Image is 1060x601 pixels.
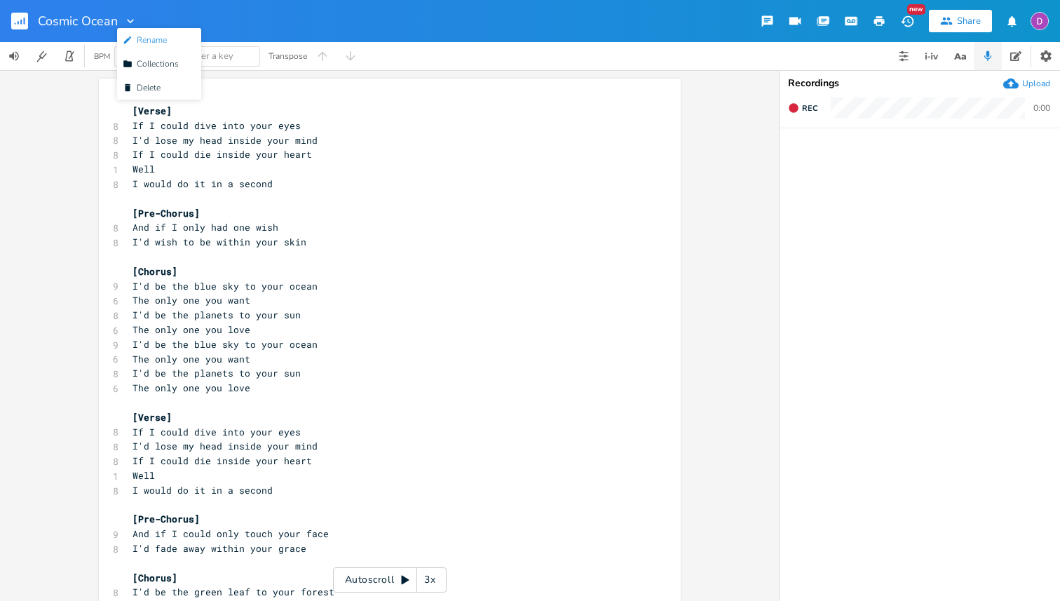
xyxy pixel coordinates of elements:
button: Upload [1003,76,1050,91]
span: [Pre-Chorus] [132,207,200,220]
span: I'd be the planets to your sun [132,309,301,321]
span: If I could dive into your eyes [132,426,301,438]
span: I'd be the blue sky to your ocean [132,338,318,351]
span: The only one you want [132,353,250,365]
button: Share [929,10,992,32]
span: Well [132,163,155,175]
span: The only one you love [132,323,250,336]
div: Upload [1022,78,1050,89]
span: I'd fade away within your grace [132,542,306,555]
span: I'd lose my head inside your mind [132,134,318,147]
div: Share [957,15,981,27]
div: 3x [417,567,442,593]
span: I'd lose my head inside your mind [132,440,318,452]
button: Rec [782,97,823,119]
span: I'd be the planets to your sun [132,367,301,379]
span: I'd be the blue sky to your ocean [132,280,318,292]
span: Delete [123,83,161,93]
span: The only one you want [132,294,250,306]
span: I would do it in a second [132,177,273,190]
div: Autoscroll [333,567,447,593]
button: New [893,8,921,34]
img: Dylan [1031,12,1049,30]
span: The only one you love [132,381,250,394]
span: And if I could only touch your face [132,527,329,540]
span: [Verse] [132,104,172,117]
span: If I could die inside your heart [132,148,312,161]
span: [Chorus] [132,572,177,584]
span: Well [132,469,155,482]
span: If I could die inside your heart [132,454,312,467]
span: Cosmic Ocean [38,15,118,27]
span: And if I only had one wish [132,221,278,234]
span: [Pre-Chorus] [132,513,200,525]
div: BPM [94,53,110,60]
span: I would do it in a second [132,484,273,497]
div: Transpose [269,52,307,60]
span: [Chorus] [132,265,177,278]
span: I'd be the green leaf to your forest [132,586,334,598]
div: New [907,4,925,15]
span: Collections [123,59,179,69]
span: Rename [123,35,167,45]
span: Rec [802,103,817,114]
div: 0:00 [1033,104,1050,112]
span: [Verse] [132,411,172,424]
span: If I could dive into your eyes [132,119,301,132]
span: I'd wish to be within your skin [132,236,306,248]
div: Recordings [788,79,1052,88]
span: Enter a key [187,50,233,62]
